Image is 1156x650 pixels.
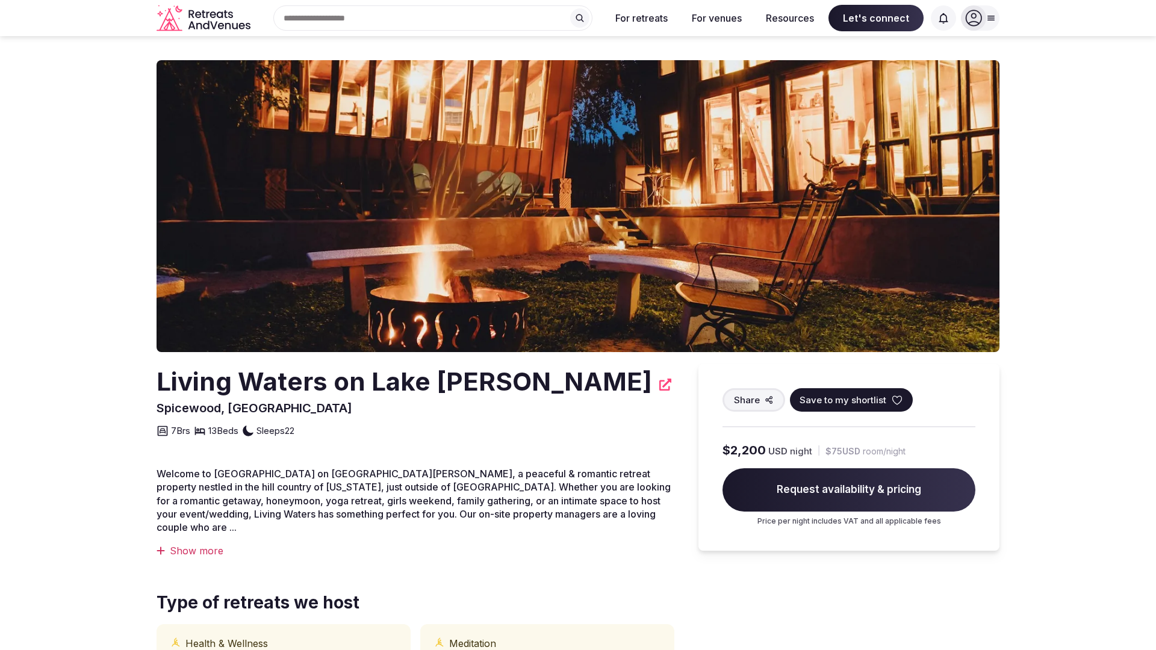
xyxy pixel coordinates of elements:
[863,445,906,457] span: room/night
[800,394,886,406] span: Save to my shortlist
[722,468,975,512] span: Request availability & pricing
[734,394,760,406] span: Share
[722,442,766,459] span: $2,200
[157,60,999,352] img: Venue cover photo
[768,445,788,457] span: USD
[722,388,785,412] button: Share
[157,544,674,557] div: Show more
[157,5,253,32] svg: Retreats and Venues company logo
[682,5,751,31] button: For venues
[825,445,860,457] span: $75 USD
[171,424,190,437] span: 7 Brs
[157,591,359,614] span: Type of retreats we host
[157,5,253,32] a: Visit the homepage
[722,516,975,527] p: Price per night includes VAT and all applicable fees
[157,364,652,400] h2: Living Waters on Lake [PERSON_NAME]
[157,401,352,415] span: Spicewood, [GEOGRAPHIC_DATA]
[756,5,824,31] button: Resources
[157,468,671,534] span: Welcome to [GEOGRAPHIC_DATA] on [GEOGRAPHIC_DATA][PERSON_NAME], a peaceful & romantic retreat pro...
[790,445,812,457] span: night
[828,5,924,31] span: Let's connect
[817,444,821,457] div: |
[790,388,913,412] button: Save to my shortlist
[256,424,294,437] span: Sleeps 22
[208,424,238,437] span: 13 Beds
[606,5,677,31] button: For retreats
